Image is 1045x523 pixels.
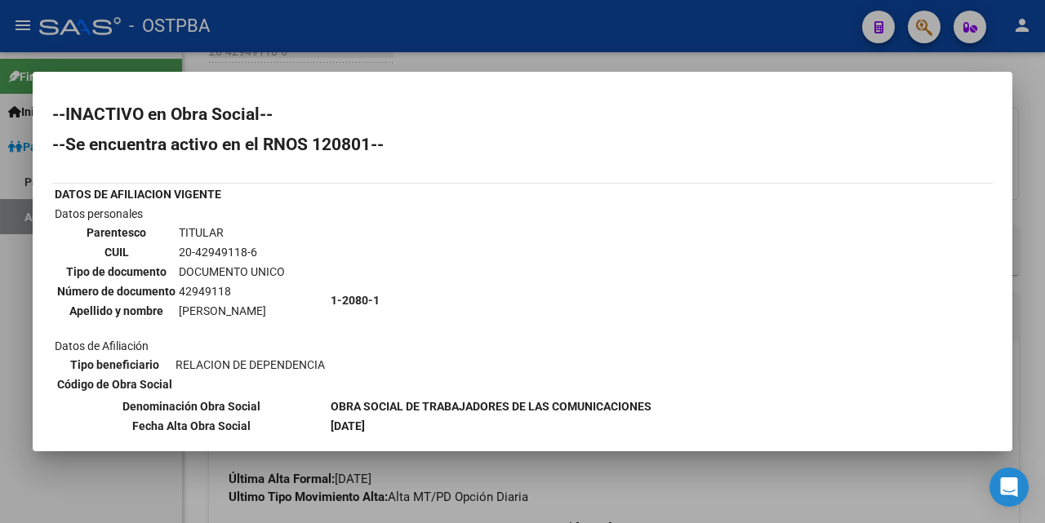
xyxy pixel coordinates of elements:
[54,205,328,396] td: Datos personales Datos de Afiliación
[331,419,365,432] b: [DATE]
[56,375,173,393] th: Código de Obra Social
[56,243,176,261] th: CUIL
[54,397,328,415] th: Denominación Obra Social
[52,106,993,122] h2: --INACTIVO en Obra Social--
[56,224,176,242] th: Parentesco
[56,302,176,320] th: Apellido y nombre
[56,282,176,300] th: Número de documento
[178,263,286,281] td: DOCUMENTO UNICO
[52,136,993,153] h2: --Se encuentra activo en el RNOS 120801--
[989,468,1029,507] div: Open Intercom Messenger
[175,356,326,374] td: RELACION DE DEPENDENCIA
[178,282,286,300] td: 42949118
[178,302,286,320] td: [PERSON_NAME]
[56,356,173,374] th: Tipo beneficiario
[331,294,380,307] b: 1-2080-1
[331,400,651,413] b: OBRA SOCIAL DE TRABAJADORES DE LAS COMUNICACIONES
[178,243,286,261] td: 20-42949118-6
[56,263,176,281] th: Tipo de documento
[54,417,328,435] th: Fecha Alta Obra Social
[178,224,286,242] td: TITULAR
[55,188,221,201] b: DATOS DE AFILIACION VIGENTE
